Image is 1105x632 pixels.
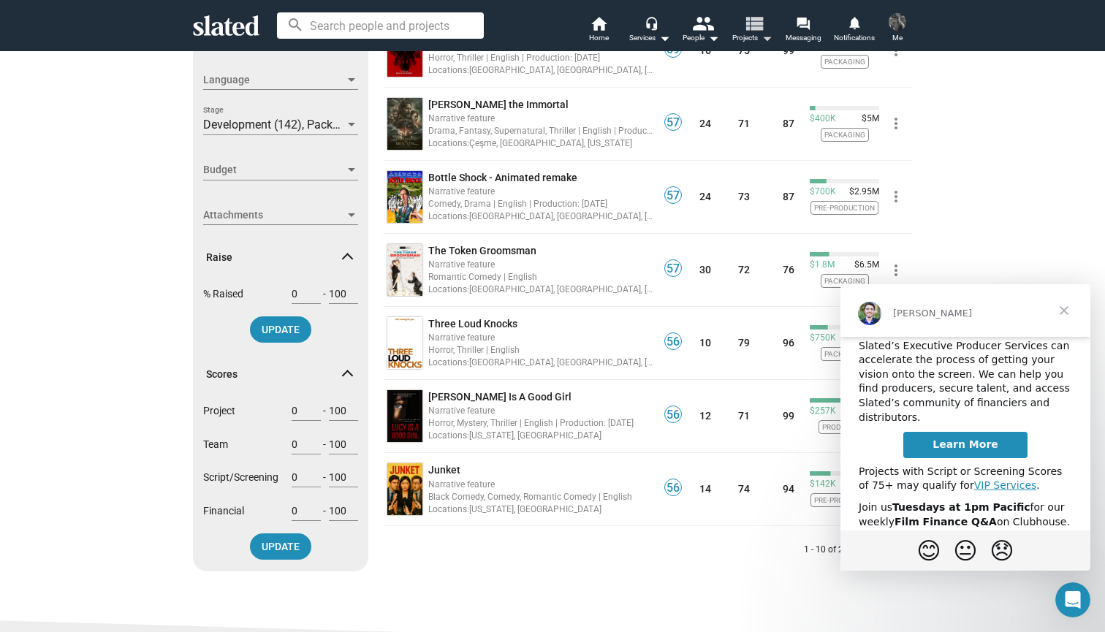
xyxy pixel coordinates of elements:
mat-icon: arrow_drop_down [758,29,775,47]
div: Script/Screening [203,467,358,500]
button: Projects [726,15,778,47]
span: UPDATE [262,533,300,560]
div: [GEOGRAPHIC_DATA], [GEOGRAPHIC_DATA], [GEOGRAPHIC_DATA], [GEOGRAPHIC_DATA], [GEOGRAPHIC_DATA], [G... [428,282,654,296]
a: 56 [664,487,682,498]
span: $257K [810,406,836,417]
mat-icon: arrow_drop_down [705,29,722,47]
a: [PERSON_NAME] Is A Good GirlNarrative featureHorror, Mystery, Thriller | English | Production: [D... [428,390,654,443]
a: 73 [738,191,750,202]
a: 71 [738,410,750,422]
div: Narrative feature [428,330,654,344]
div: - [292,283,358,316]
a: 10 [699,337,711,349]
span: Raise [206,251,343,264]
span: 56 [665,408,681,422]
mat-icon: notifications [847,15,861,29]
span: Home [589,29,609,47]
a: 99 [783,45,794,56]
button: UPDATE [250,316,311,343]
a: 94 [783,483,794,495]
a: 75 [738,45,750,56]
button: Services [624,15,675,47]
mat-icon: view_list [743,12,764,34]
a: 24 [699,191,711,202]
span: $750K [810,332,836,344]
div: Black Comedy, Comedy, Romantic Comedy | English [428,490,654,503]
span: Language [203,72,345,88]
span: Junket [428,464,460,476]
div: Drama, Fantasy, Supernatural, Thriller | English | Production: [DATE] [428,123,654,137]
img: undefined [387,244,422,296]
div: Narrative feature [428,403,654,417]
b: Film Finance Q&A [54,232,156,243]
span: 57 [665,189,681,203]
a: undefined [384,387,425,445]
a: The Token GroomsmanNarrative featureRomantic Comedy | EnglishLocations:[GEOGRAPHIC_DATA], [GEOGRA... [428,244,654,297]
a: 16 [699,45,711,56]
span: The Token Groomsman [428,245,536,256]
mat-icon: arrow_drop_down [656,29,673,47]
div: Narrative feature [428,184,654,198]
mat-icon: more_vert [887,188,905,205]
a: JunketNarrative featureBlack Comedy, Comedy, Romantic Comedy | EnglishLocations:[US_STATE], [GEOG... [428,463,654,516]
span: Production [819,420,871,434]
div: - [292,434,358,467]
a: 72 [738,264,750,275]
b: Tuesdays at 1pm Pacific [52,217,190,229]
a: undefined [384,314,425,372]
span: Messaging [786,29,821,47]
mat-expansion-panel-header: Raise [193,234,368,281]
span: Development (142), Packaging (117), Pre-Production (11), Production (13), Post-Production (7), Co... [203,118,767,132]
iframe: Intercom live chat [1055,582,1090,617]
mat-icon: more_vert [887,262,905,279]
a: 99 [783,410,794,422]
span: Projects [732,29,772,47]
a: 87 [783,118,794,129]
img: undefined [387,390,422,442]
mat-icon: people [692,12,713,34]
a: 24 [699,118,711,129]
a: Notifications [829,15,880,47]
span: $2.95M [843,186,879,198]
span: Locations: [428,138,469,148]
span: Packaging [821,347,869,361]
span: Three Loud Knocks [428,318,517,330]
div: Team [203,434,358,467]
div: Romantic Comedy | English [428,270,654,283]
span: Bottle Shock - Animated remake [428,172,577,183]
div: Comedy, Drama | English | Production: [DATE] [428,197,654,210]
span: Locations: [428,357,469,368]
span: Packaging [821,274,869,288]
img: undefined [387,463,422,515]
a: undefined [384,241,425,299]
a: 57 [664,267,682,279]
div: Horror, Mystery, Thriller | English | Production: [DATE] [428,416,654,430]
span: neutral face reaction [107,248,143,283]
div: Project [203,400,358,433]
a: 74 [738,483,750,495]
div: Horror, Thriller | English [428,343,654,357]
span: 56 [665,335,681,349]
button: UPDATE [250,533,311,560]
mat-icon: more_vert [887,115,905,132]
span: 56 [665,481,681,495]
a: undefined [384,460,425,518]
a: Home [573,15,624,47]
span: Pre-Production [810,493,878,507]
img: Caleb Schantz [889,13,906,31]
div: Çeşme, [GEOGRAPHIC_DATA], [US_STATE] [428,136,654,150]
div: - [292,500,358,533]
a: [PERSON_NAME] the ImmortalNarrative featureDrama, Fantasy, Supernatural, Thriller | English | Pro... [428,98,654,151]
mat-icon: home [590,15,607,32]
span: $142K [810,479,836,490]
div: Narrative feature [428,477,654,491]
a: Bottle Shock - Animated remakeNarrative featureComedy, Drama | English | Production: [DATE]Locati... [428,171,654,224]
div: Join us for our weekly on Clubhouse. Ask our Executive Producer Team anything about film developm... [18,216,232,302]
span: UPDATE [262,316,300,343]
